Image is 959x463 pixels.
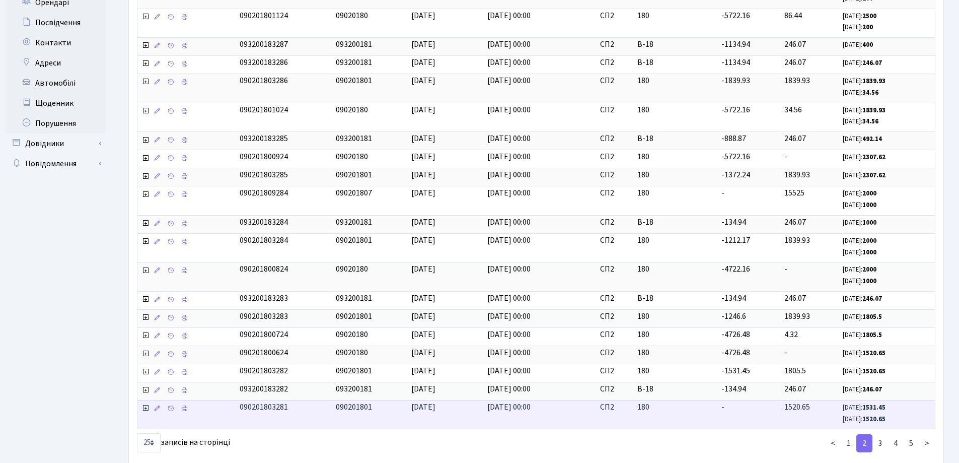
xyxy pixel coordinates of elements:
span: 4.32 [784,329,798,340]
a: Повідомлення [5,154,106,174]
span: 090201801 [336,365,372,376]
span: 180 [637,75,713,87]
a: Адреси [5,53,106,73]
span: 093200181 [336,217,372,228]
span: -5722.16 [721,151,750,162]
span: [DATE] 00:00 [487,104,531,115]
span: 180 [637,311,713,322]
a: 5 [903,434,919,452]
span: [DATE] 00:00 [487,217,531,228]
span: [DATE] 00:00 [487,169,531,180]
span: СП2 [600,347,629,359]
small: [DATE]: [843,201,876,210]
span: 09020180 [336,104,368,115]
span: [DATE] 00:00 [487,311,531,322]
span: 246.07 [784,293,806,304]
span: 093200181 [336,57,372,68]
b: 1531.45 [862,403,886,412]
small: [DATE]: [843,117,878,126]
span: [DATE] 00:00 [487,263,531,275]
span: 246.07 [784,39,806,50]
b: 1000 [862,218,876,227]
small: [DATE]: [843,294,882,303]
span: [DATE] 00:00 [487,57,531,68]
span: СП2 [600,263,629,275]
a: 4 [888,434,904,452]
span: СП2 [600,402,629,413]
b: 1839.93 [862,77,886,86]
span: СП2 [600,169,629,181]
span: 1805.5 [784,365,806,376]
span: СП2 [600,365,629,377]
b: 1520.65 [862,349,886,358]
span: 090201801124 [240,10,288,21]
span: -1531.45 [721,365,750,376]
span: [DATE] [411,311,435,322]
span: 090201803282 [240,365,288,376]
span: [DATE] 00:00 [487,329,531,340]
span: -1212.17 [721,235,750,246]
span: 093200181 [336,133,372,144]
small: [DATE]: [843,40,873,49]
span: 090201801 [336,75,372,86]
span: 090201807 [336,187,372,199]
label: записів на сторінці [137,433,230,452]
span: - [784,151,787,162]
span: [DATE] [411,151,435,162]
b: 1000 [862,201,876,210]
span: [DATE] 00:00 [487,10,531,21]
span: 090201800824 [240,263,288,275]
span: 093200181 [336,39,372,50]
span: 093200183286 [240,57,288,68]
b: 34.56 [862,88,878,97]
span: -4726.48 [721,347,750,358]
span: [DATE] 00:00 [487,402,531,413]
span: 090201801 [336,402,372,413]
small: [DATE]: [843,330,882,340]
span: [DATE] [411,169,435,180]
b: 2500 [862,12,876,21]
span: -134.94 [721,217,746,228]
span: 86.44 [784,10,802,21]
span: СП2 [600,217,629,228]
span: -1134.94 [721,39,750,50]
span: 1839.93 [784,235,810,246]
span: [DATE] 00:00 [487,235,531,246]
span: СП2 [600,133,629,145]
small: [DATE]: [843,106,886,115]
span: [DATE] [411,329,435,340]
span: [DATE] 00:00 [487,39,531,50]
span: СП2 [600,10,629,22]
span: 180 [637,10,713,22]
small: [DATE]: [843,135,882,144]
span: 180 [637,151,713,163]
span: [DATE] [411,347,435,358]
b: 400 [862,40,873,49]
span: 090201800624 [240,347,288,358]
small: [DATE]: [843,218,876,227]
span: СП2 [600,104,629,116]
select: записів на сторінці [137,433,161,452]
small: [DATE]: [843,367,886,376]
b: 34.56 [862,117,878,126]
span: 180 [637,104,713,116]
span: [DATE] [411,10,435,21]
b: 492.14 [862,135,882,144]
span: 090201803283 [240,311,288,322]
b: 2000 [862,265,876,274]
span: -134.94 [721,293,746,304]
span: В-18 [637,133,713,145]
span: 1839.93 [784,311,810,322]
span: 180 [637,402,713,413]
small: [DATE]: [843,349,886,358]
b: 2307.62 [862,153,886,162]
span: СП2 [600,235,629,246]
span: [DATE] [411,217,435,228]
span: В-18 [637,57,713,69]
span: - [784,347,787,358]
b: 1805.5 [862,312,882,321]
span: [DATE] 00:00 [487,293,531,304]
a: 2 [856,434,872,452]
small: [DATE]: [843,58,882,68]
span: 090201803284 [240,235,288,246]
